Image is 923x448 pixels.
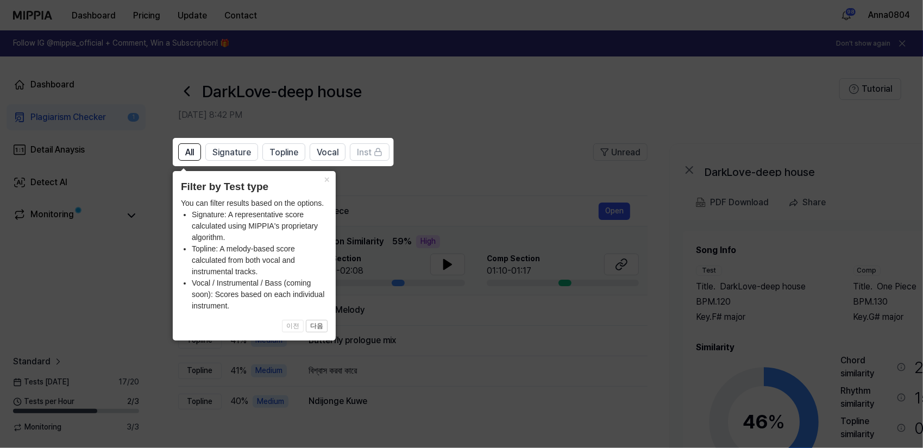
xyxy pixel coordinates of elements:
[192,277,328,312] li: Vocal / Instrumental / Bass (coming soon): Scores based on each individual instrument.
[205,143,258,161] button: Signature
[318,171,336,186] button: Close
[310,143,346,161] button: Vocal
[192,209,328,243] li: Signature: A representative score calculated using MIPPIA's proprietary algorithm.
[185,146,194,159] span: All
[317,146,338,159] span: Vocal
[269,146,298,159] span: Topline
[357,146,372,159] span: Inst
[181,198,328,312] div: You can filter results based on the options.
[212,146,251,159] span: Signature
[178,143,201,161] button: All
[192,243,328,277] li: Topline: A melody-based score calculated from both vocal and instrumental tracks.
[306,320,328,333] button: 다음
[262,143,305,161] button: Topline
[181,179,328,195] header: Filter by Test type
[350,143,390,161] button: Inst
